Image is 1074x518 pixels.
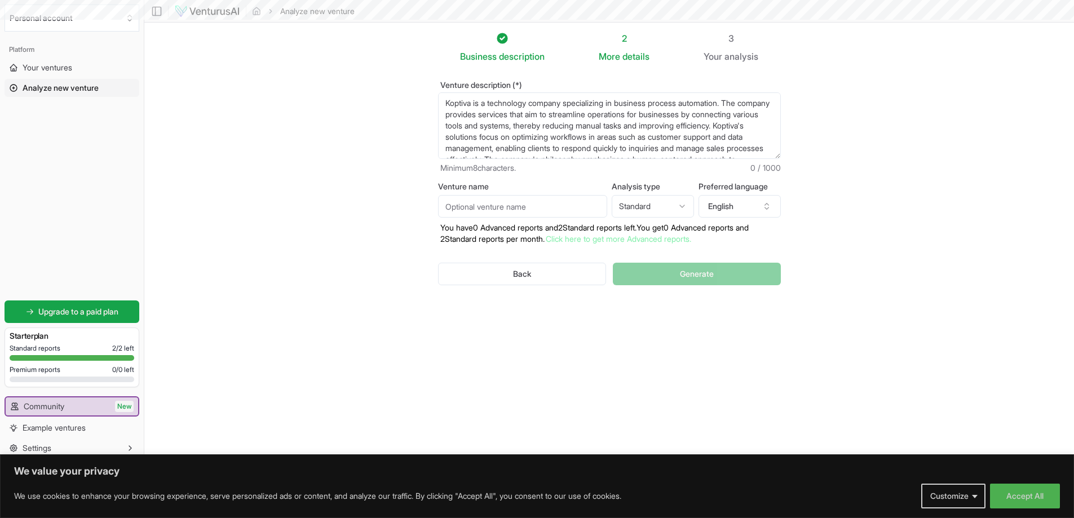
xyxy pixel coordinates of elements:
[612,183,694,191] label: Analysis type
[438,195,607,218] input: Optional venture name
[38,306,118,317] span: Upgrade to a paid plan
[704,32,758,45] div: 3
[990,484,1060,508] button: Accept All
[460,50,497,63] span: Business
[438,92,781,159] textarea: Koptiva is a technology company specializing in business process automation. The company provides...
[704,50,722,63] span: Your
[5,300,139,323] a: Upgrade to a paid plan
[599,32,649,45] div: 2
[115,401,134,412] span: New
[438,183,607,191] label: Venture name
[14,489,621,503] p: We use cookies to enhance your browsing experience, serve personalized ads or content, and analyz...
[5,59,139,77] a: Your ventures
[750,162,781,174] span: 0 / 1000
[5,79,139,97] a: Analyze new venture
[5,419,139,437] a: Example ventures
[112,344,134,353] span: 2 / 2 left
[699,195,781,218] button: English
[438,81,781,89] label: Venture description (*)
[23,82,99,94] span: Analyze new venture
[5,41,139,59] div: Platform
[23,422,86,433] span: Example ventures
[14,464,1060,478] p: We value your privacy
[10,330,134,342] h3: Starter plan
[599,50,620,63] span: More
[112,365,134,374] span: 0 / 0 left
[499,51,545,62] span: description
[10,365,60,374] span: Premium reports
[440,162,516,174] span: Minimum 8 characters.
[546,234,691,243] a: Click here to get more Advanced reports.
[5,439,139,457] button: Settings
[921,484,985,508] button: Customize
[438,263,607,285] button: Back
[10,344,60,353] span: Standard reports
[23,62,72,73] span: Your ventures
[23,442,51,454] span: Settings
[724,51,758,62] span: analysis
[622,51,649,62] span: details
[6,397,138,415] a: CommunityNew
[438,222,781,245] p: You have 0 Advanced reports and 2 Standard reports left. Y ou get 0 Advanced reports and 2 Standa...
[24,401,64,412] span: Community
[699,183,781,191] label: Preferred language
